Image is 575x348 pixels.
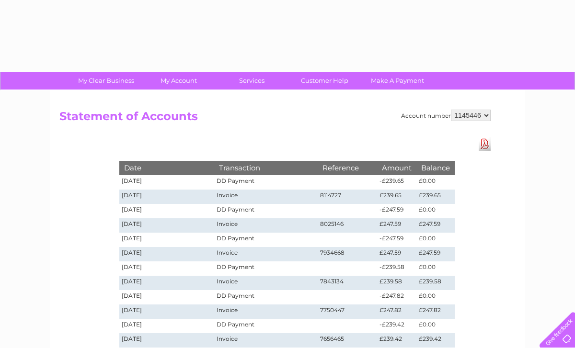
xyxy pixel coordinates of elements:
[214,190,318,204] td: Invoice
[377,218,416,233] td: £247.59
[377,276,416,290] td: £239.58
[318,247,377,261] td: 7934668
[416,247,455,261] td: £247.59
[377,319,416,333] td: -£239.42
[318,333,377,348] td: 7656465
[416,218,455,233] td: £247.59
[214,247,318,261] td: Invoice
[377,233,416,247] td: -£247.59
[416,333,455,348] td: £239.42
[318,304,377,319] td: 7750447
[416,261,455,276] td: £0.00
[214,204,318,218] td: DD Payment
[416,204,455,218] td: £0.00
[214,175,318,190] td: DD Payment
[214,218,318,233] td: Invoice
[285,72,364,90] a: Customer Help
[416,190,455,204] td: £239.65
[377,190,416,204] td: £239.65
[214,304,318,319] td: Invoice
[119,261,214,276] td: [DATE]
[377,175,416,190] td: -£239.65
[214,276,318,290] td: Invoice
[214,233,318,247] td: DD Payment
[119,333,214,348] td: [DATE]
[119,247,214,261] td: [DATE]
[119,204,214,218] td: [DATE]
[214,333,318,348] td: Invoice
[318,161,377,175] th: Reference
[119,290,214,304] td: [DATE]
[318,218,377,233] td: 8025146
[214,319,318,333] td: DD Payment
[119,233,214,247] td: [DATE]
[479,137,491,151] a: Download Pdf
[416,233,455,247] td: £0.00
[119,319,214,333] td: [DATE]
[416,304,455,319] td: £247.82
[377,247,416,261] td: £247.59
[139,72,218,90] a: My Account
[59,110,491,128] h2: Statement of Accounts
[212,72,291,90] a: Services
[401,110,491,121] div: Account number
[214,161,318,175] th: Transaction
[377,204,416,218] td: -£247.59
[377,304,416,319] td: £247.82
[119,218,214,233] td: [DATE]
[416,319,455,333] td: £0.00
[416,175,455,190] td: £0.00
[358,72,437,90] a: Make A Payment
[377,290,416,304] td: -£247.82
[377,333,416,348] td: £239.42
[214,290,318,304] td: DD Payment
[377,261,416,276] td: -£239.58
[119,276,214,290] td: [DATE]
[416,276,455,290] td: £239.58
[318,190,377,204] td: 8114727
[119,161,214,175] th: Date
[416,161,455,175] th: Balance
[318,276,377,290] td: 7843134
[416,290,455,304] td: £0.00
[119,304,214,319] td: [DATE]
[67,72,146,90] a: My Clear Business
[119,175,214,190] td: [DATE]
[377,161,416,175] th: Amount
[214,261,318,276] td: DD Payment
[119,190,214,204] td: [DATE]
